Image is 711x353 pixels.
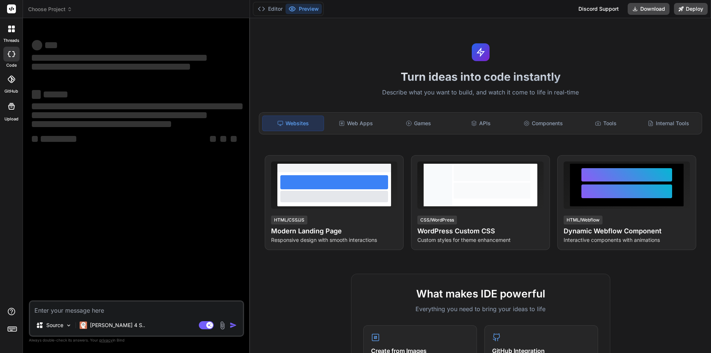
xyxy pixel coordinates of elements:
[218,321,227,330] img: attachment
[4,88,18,94] label: GitHub
[638,116,699,131] div: Internal Tools
[220,136,226,142] span: ‌
[230,322,237,329] img: icon
[286,4,322,14] button: Preview
[231,136,237,142] span: ‌
[3,37,19,44] label: threads
[575,116,637,131] div: Tools
[564,236,690,244] p: Interactive components with animations
[99,338,113,342] span: privacy
[628,3,670,15] button: Download
[32,103,243,109] span: ‌
[262,116,324,131] div: Websites
[80,322,87,329] img: Claude 4 Sonnet
[450,116,511,131] div: APIs
[513,116,574,131] div: Components
[210,136,216,142] span: ‌
[32,90,41,99] span: ‌
[574,3,623,15] div: Discord Support
[363,304,598,313] p: Everything you need to bring your ideas to life
[417,226,544,236] h4: WordPress Custom CSS
[271,236,397,244] p: Responsive design with smooth interactions
[254,70,707,83] h1: Turn ideas into code instantly
[564,226,690,236] h4: Dynamic Webflow Component
[28,6,72,13] span: Choose Project
[417,216,457,224] div: CSS/WordPress
[564,216,602,224] div: HTML/Webflow
[32,64,190,70] span: ‌
[66,322,72,329] img: Pick Models
[363,286,598,302] h2: What makes IDE powerful
[255,4,286,14] button: Editor
[4,116,19,122] label: Upload
[32,121,171,127] span: ‌
[32,55,207,61] span: ‌
[46,322,63,329] p: Source
[674,3,708,15] button: Deploy
[271,216,307,224] div: HTML/CSS/JS
[29,337,244,344] p: Always double-check its answers. Your in Bind
[44,91,67,97] span: ‌
[254,88,707,97] p: Describe what you want to build, and watch it come to life in real-time
[32,40,42,50] span: ‌
[388,116,449,131] div: Games
[326,116,387,131] div: Web Apps
[271,226,397,236] h4: Modern Landing Page
[90,322,145,329] p: [PERSON_NAME] 4 S..
[45,42,57,48] span: ‌
[41,136,76,142] span: ‌
[417,236,544,244] p: Custom styles for theme enhancement
[32,136,38,142] span: ‌
[6,62,17,69] label: code
[32,112,207,118] span: ‌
